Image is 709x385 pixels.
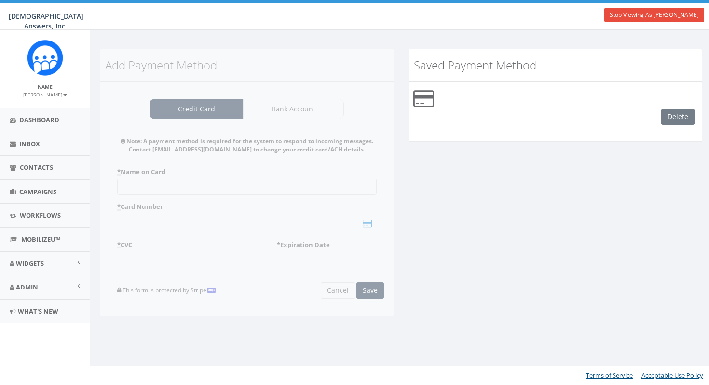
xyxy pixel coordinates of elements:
span: Contacts [20,163,53,172]
span: Inbox [19,139,40,148]
span: Dashboard [19,115,59,124]
span: What's New [18,307,58,316]
span: Workflows [20,211,61,220]
span: Campaigns [19,187,56,196]
span: [DEMOGRAPHIC_DATA] Answers, Inc. [9,12,83,30]
a: Terms of Service [586,371,633,380]
img: Rally_Corp_Icon_1.png [27,40,63,76]
a: Stop Viewing As [PERSON_NAME] [604,8,704,22]
a: [PERSON_NAME] [23,90,67,98]
span: Widgets [16,259,44,268]
h3: Saved Payment Method [414,59,697,71]
small: [PERSON_NAME] [23,91,67,98]
small: Name [38,83,53,90]
span: Admin [16,283,38,291]
a: Acceptable Use Policy [641,371,703,380]
span: MobilizeU™ [21,235,60,244]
